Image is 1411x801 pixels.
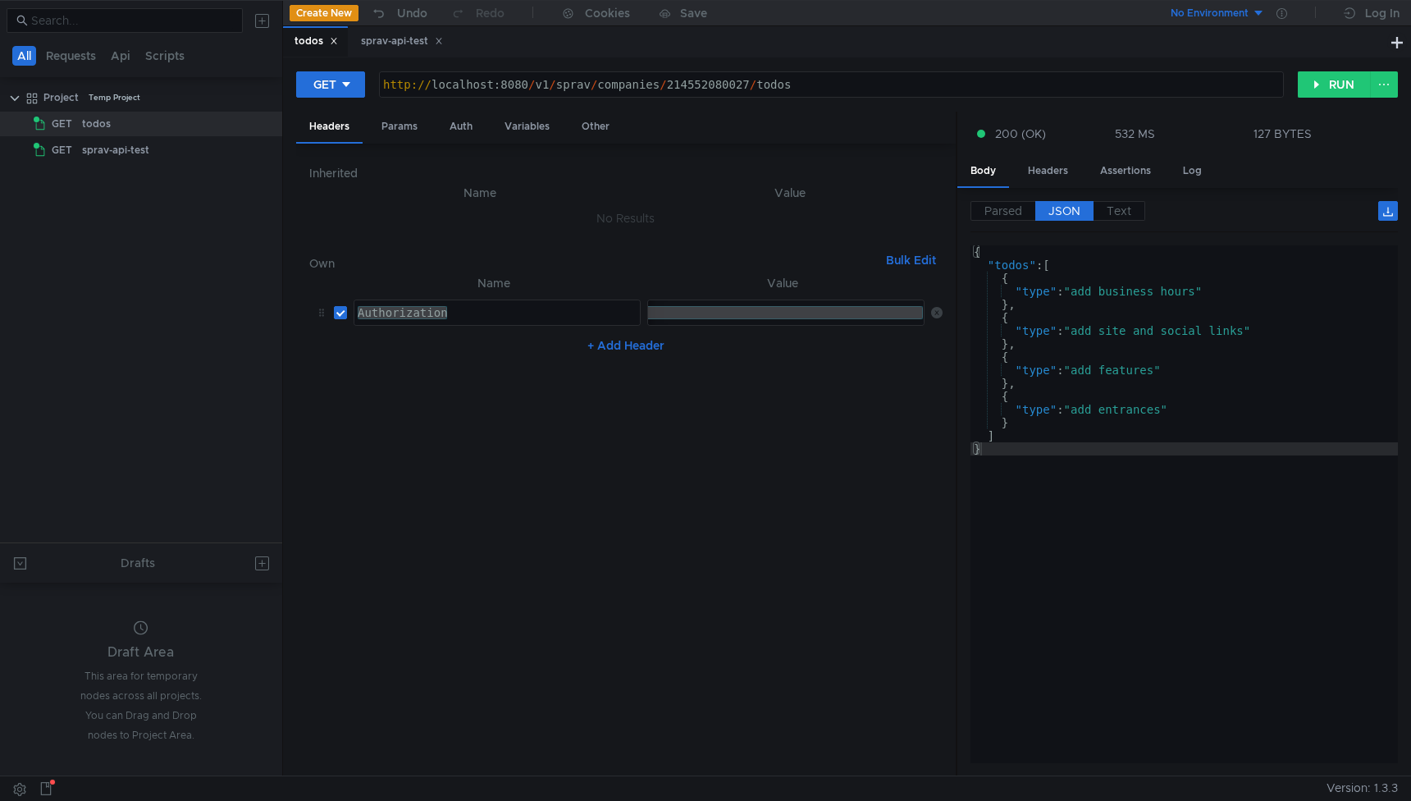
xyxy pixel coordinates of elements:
[1365,3,1400,23] div: Log In
[313,76,336,94] div: GET
[89,85,140,110] div: Temp Project
[52,138,72,162] span: GET
[12,46,36,66] button: All
[1171,6,1249,21] div: No Environment
[585,3,630,23] div: Cookies
[309,163,943,183] h6: Inherited
[491,112,563,142] div: Variables
[641,273,925,293] th: Value
[439,1,516,25] button: Redo
[361,33,443,50] div: sprav-api-test
[290,5,358,21] button: Create New
[569,112,623,142] div: Other
[31,11,233,30] input: Search...
[995,125,1046,143] span: 200 (OK)
[296,112,363,144] div: Headers
[121,553,155,573] div: Drafts
[581,336,671,355] button: + Add Header
[347,273,641,293] th: Name
[1115,126,1155,141] div: 532 MS
[879,250,943,270] button: Bulk Edit
[680,7,707,19] div: Save
[52,112,72,136] span: GET
[1253,126,1312,141] div: 127 BYTES
[82,138,149,162] div: sprav-api-test
[1170,156,1215,186] div: Log
[1298,71,1371,98] button: RUN
[41,46,101,66] button: Requests
[322,183,638,203] th: Name
[596,211,655,226] nz-embed-empty: No Results
[984,204,1022,218] span: Parsed
[358,1,439,25] button: Undo
[368,112,431,142] div: Params
[638,183,943,203] th: Value
[82,112,111,136] div: todos
[309,254,879,273] h6: Own
[1015,156,1081,186] div: Headers
[140,46,190,66] button: Scripts
[436,112,486,142] div: Auth
[397,3,427,23] div: Undo
[106,46,135,66] button: Api
[43,85,79,110] div: Project
[1048,204,1080,218] span: JSON
[1327,776,1398,800] span: Version: 1.3.3
[476,3,505,23] div: Redo
[296,71,365,98] button: GET
[1107,204,1131,218] span: Text
[295,33,338,50] div: todos
[1087,156,1164,186] div: Assertions
[957,156,1009,188] div: Body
